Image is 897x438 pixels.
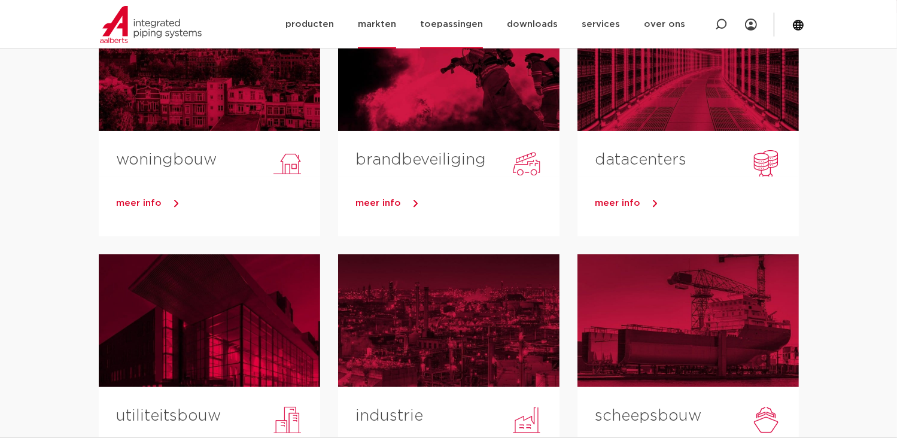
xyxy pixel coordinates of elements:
a: datacenters [595,152,687,168]
a: utiliteitsbouw [117,408,221,424]
a: brandbeveiliging [356,152,486,168]
span: meer info [595,199,641,208]
a: meer info [595,194,799,212]
span: meer info [117,199,162,208]
a: meer info [356,194,560,212]
a: scheepsbouw [595,408,702,424]
a: woningbouw [117,152,217,168]
span: meer info [356,199,402,208]
a: industrie [356,408,424,424]
a: meer info [117,194,320,212]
